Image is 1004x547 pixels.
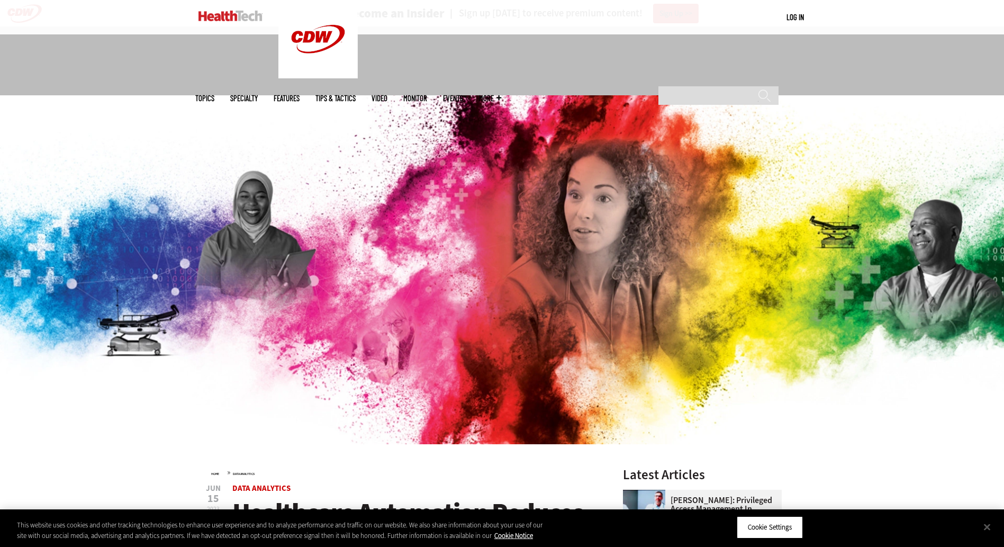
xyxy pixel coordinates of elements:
[206,494,221,504] span: 15
[372,94,387,102] a: Video
[623,490,665,532] img: remote call with care team
[232,483,291,494] a: Data Analytics
[479,94,501,102] span: More
[211,468,595,477] div: »
[278,70,358,81] a: CDW
[17,520,552,541] div: This website uses cookies and other tracking technologies to enhance user experience and to analy...
[494,531,533,540] a: More information about your privacy
[198,11,263,21] img: Home
[786,12,804,22] a: Log in
[206,485,221,492] span: Jun
[623,490,671,498] a: remote call with care team
[274,94,300,102] a: Features
[230,94,258,102] span: Specialty
[207,505,220,513] span: 2023
[211,472,219,476] a: Home
[315,94,356,102] a: Tips & Tactics
[403,94,427,102] a: MonITor
[786,12,804,23] div: User menu
[443,94,463,102] a: Events
[737,516,803,539] button: Cookie Settings
[233,472,255,476] a: Data Analytics
[975,515,999,539] button: Close
[195,94,214,102] span: Topics
[623,496,775,530] a: [PERSON_NAME]: Privileged Access Management in Remote and Hybrid Healthcare Work
[623,468,782,481] h3: Latest Articles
